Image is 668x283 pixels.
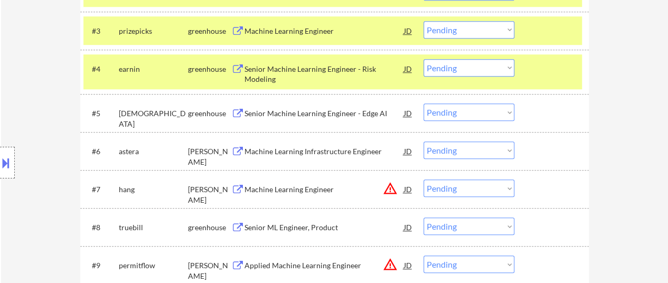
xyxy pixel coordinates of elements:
[244,146,404,157] div: Machine Learning Infrastructure Engineer
[383,257,398,272] button: warning_amber
[92,64,110,74] div: #4
[188,64,231,74] div: greenhouse
[244,222,404,233] div: Senior ML Engineer, Product
[92,260,110,271] div: #9
[403,21,413,40] div: JD
[383,181,398,196] button: warning_amber
[403,141,413,161] div: JD
[188,184,231,205] div: [PERSON_NAME]
[188,108,231,119] div: greenhouse
[188,222,231,233] div: greenhouse
[244,64,404,84] div: Senior Machine Learning Engineer - Risk Modeling
[403,103,413,122] div: JD
[244,26,404,36] div: Machine Learning Engineer
[403,256,413,275] div: JD
[92,26,110,36] div: #3
[119,64,188,74] div: earnin
[188,26,231,36] div: greenhouse
[188,260,231,281] div: [PERSON_NAME]
[244,260,404,271] div: Applied Machine Learning Engineer
[403,59,413,78] div: JD
[403,218,413,237] div: JD
[403,180,413,199] div: JD
[119,26,188,36] div: prizepicks
[244,184,404,195] div: Machine Learning Engineer
[119,260,188,271] div: permitflow
[244,108,404,119] div: Senior Machine Learning Engineer - Edge AI
[188,146,231,167] div: [PERSON_NAME]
